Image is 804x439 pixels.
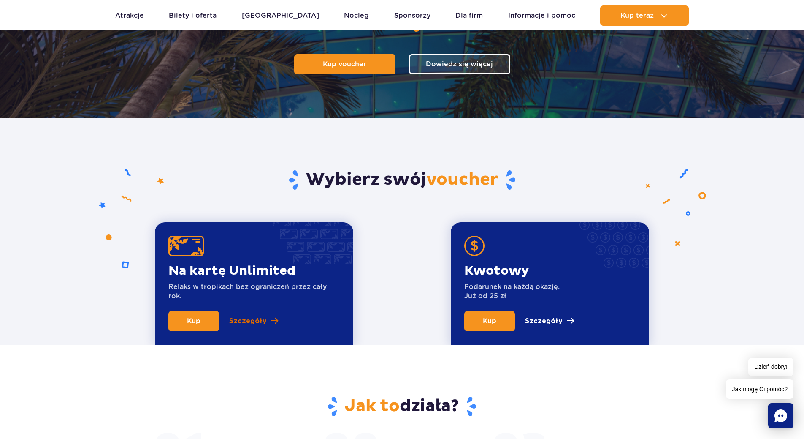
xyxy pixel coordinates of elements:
a: Atrakcje [115,5,144,26]
h2: Wybierz swój [155,169,649,191]
a: [GEOGRAPHIC_DATA] [242,5,319,26]
a: Dowiedz się więcej [409,54,510,74]
div: Chat [768,403,793,428]
span: Kup teraz [620,12,654,19]
p: Kwotowy [464,263,560,279]
a: Dla firm [455,5,483,26]
a: Kup [168,311,219,331]
a: Bilety i oferta [169,5,217,26]
a: Informacje i pomoc [508,5,575,26]
p: Relaks w tropikach bez ograniczeń przez cały rok. [168,282,340,301]
p: Szczegóły [525,316,563,326]
span: Jak to [345,395,400,417]
a: Kup [464,311,515,331]
span: Kup voucher [323,60,366,68]
p: Podarunek na każdą okazję. Już od 25 zł [464,282,560,301]
a: Kup voucher [294,54,395,74]
span: Dzień dobry! [748,358,793,376]
h2: działa? [155,395,649,417]
a: Szczegóły [525,311,574,331]
a: Szczegóły [229,311,278,331]
a: Nocleg [344,5,369,26]
a: Sponsorzy [394,5,430,26]
button: Kup teraz [600,5,689,26]
p: Szczegóły [229,316,267,326]
span: Kup [187,317,200,325]
span: Kup [483,317,496,325]
span: voucher [426,169,498,190]
span: Dowiedz się więcej [426,60,493,68]
span: Jak mogę Ci pomóc? [726,379,793,399]
p: Na kartę Unlimited [168,263,340,279]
